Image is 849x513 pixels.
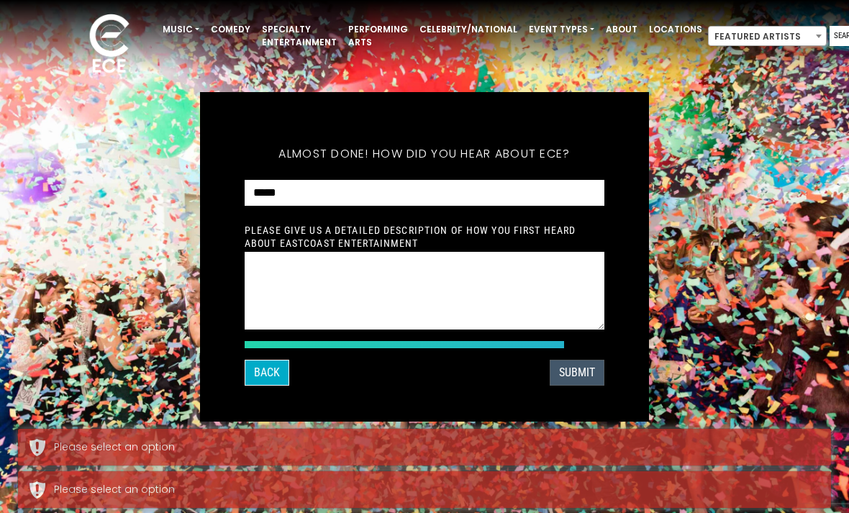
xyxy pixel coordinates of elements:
a: Music [157,17,205,42]
select: How did you hear about ECE [245,180,604,206]
a: Performing Arts [342,17,414,55]
a: About [600,17,643,42]
h5: Almost done! How did you hear about ECE? [245,128,604,180]
a: Locations [643,17,708,42]
a: Comedy [205,17,256,42]
button: Back [245,360,289,386]
span: Featured Artists [709,27,826,47]
span: Featured Artists [708,26,827,46]
button: SUBMIT [550,360,604,386]
img: ece_new_logo_whitev2-1.png [73,10,145,80]
a: Celebrity/National [414,17,523,42]
a: Specialty Entertainment [256,17,342,55]
label: Please give us a detailed description of how you first heard about EastCoast Entertainment [245,224,604,250]
a: Event Types [523,17,600,42]
div: Please select an option [54,482,821,497]
div: Please select an option [54,440,821,455]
